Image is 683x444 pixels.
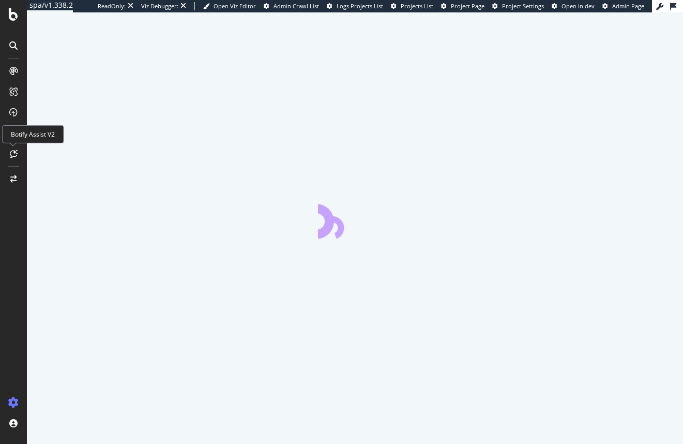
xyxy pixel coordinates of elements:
[391,2,433,10] a: Projects List
[602,2,644,10] a: Admin Page
[141,2,178,10] div: Viz Debugger:
[214,2,256,10] span: Open Viz Editor
[98,2,126,10] div: ReadOnly:
[451,2,484,10] span: Project Page
[274,2,319,10] span: Admin Crawl List
[318,201,392,239] div: animation
[502,2,544,10] span: Project Settings
[337,2,383,10] span: Logs Projects List
[2,125,64,143] div: Botify Assist V2
[264,2,319,10] a: Admin Crawl List
[492,2,544,10] a: Project Settings
[327,2,383,10] a: Logs Projects List
[561,2,595,10] span: Open in dev
[401,2,433,10] span: Projects List
[612,2,644,10] span: Admin Page
[441,2,484,10] a: Project Page
[203,2,256,10] a: Open Viz Editor
[552,2,595,10] a: Open in dev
